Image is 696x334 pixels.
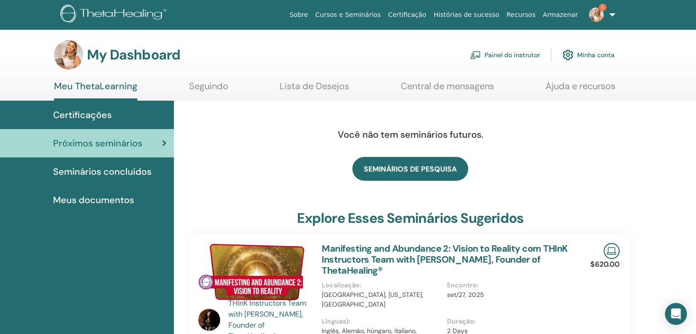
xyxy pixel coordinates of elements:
[503,6,539,23] a: Recursos
[198,309,220,331] img: default.jpg
[364,164,457,174] span: SEMINÁRIOS DE PESQUISA
[87,47,180,63] h3: My Dashboard
[430,6,503,23] a: Histórias de sucesso
[286,6,312,23] a: Sobre
[665,303,687,325] div: Open Intercom Messenger
[322,317,441,326] p: Línguas) :
[352,157,468,181] a: SEMINÁRIOS DE PESQUISA
[447,290,567,300] p: set/27, 2025
[266,129,555,140] h4: Você não tem seminários futuros.
[53,193,134,207] span: Meus documentos
[589,7,604,22] img: default.jpg
[53,108,112,122] span: Certificações
[447,317,567,326] p: Duração :
[599,4,606,11] span: 1
[545,81,615,98] a: Ajuda e recursos
[322,242,567,276] a: Manifesting and Abundance 2: Vision to Reality com THInK Instructors Team with [PERSON_NAME], Fou...
[60,5,170,25] img: logo.png
[590,259,620,270] p: $620.00
[280,81,349,98] a: Lista de Desejos
[322,290,441,309] p: [GEOGRAPHIC_DATA], [US_STATE], [GEOGRAPHIC_DATA]
[401,81,494,98] a: Central de mensagens
[54,40,83,70] img: default.jpg
[384,6,430,23] a: Certificação
[470,51,481,59] img: chalkboard-teacher.svg
[604,243,620,259] img: Live Online Seminar
[312,6,384,23] a: Cursos e Seminários
[53,136,142,150] span: Próximos seminários
[562,47,573,63] img: cog.svg
[198,243,311,301] img: Manifesting and Abundance 2: Vision to Reality
[297,210,523,226] h3: Explore esses seminários sugeridos
[470,45,540,65] a: Painel do instrutor
[562,45,615,65] a: Minha conta
[447,280,567,290] p: Encontro :
[54,81,137,101] a: Meu ThetaLearning
[189,81,228,98] a: Seguindo
[322,280,441,290] p: Localização :
[53,165,151,178] span: Seminários concluídos
[539,6,581,23] a: Armazenar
